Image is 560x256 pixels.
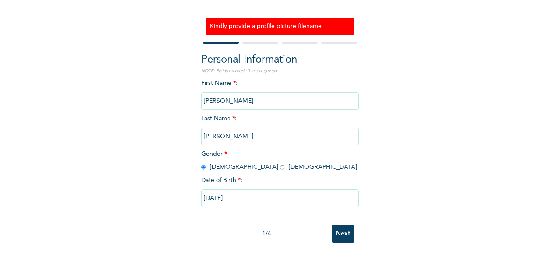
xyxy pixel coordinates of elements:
[332,225,354,243] input: Next
[201,80,359,104] span: First Name :
[201,128,359,145] input: Enter your last name
[201,176,242,185] span: Date of Birth :
[201,229,332,238] div: 1 / 4
[201,116,359,140] span: Last Name :
[210,22,350,31] h3: Kindly provide a profile picture filename
[201,189,359,207] input: DD-MM-YYYY
[201,52,359,68] h2: Personal Information
[201,92,359,110] input: Enter your first name
[201,68,359,74] p: NOTE: Fields marked (*) are required
[201,151,357,170] span: Gender : [DEMOGRAPHIC_DATA] [DEMOGRAPHIC_DATA]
